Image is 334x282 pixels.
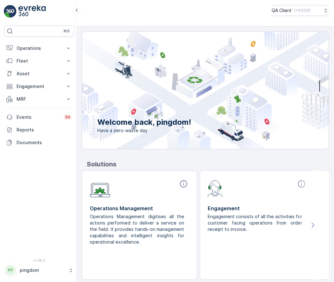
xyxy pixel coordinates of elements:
[17,127,72,133] p: Reports
[4,55,74,67] button: Fleet
[17,139,72,146] p: Documents
[208,205,307,212] p: Engagement
[17,70,61,77] p: Asset
[97,127,191,134] span: Have a zero-waste day
[90,205,189,212] p: Operations Management
[294,8,310,13] p: ( +03:00 )
[4,111,74,124] a: Events34
[5,265,16,275] div: PP
[272,7,292,14] p: QA Client
[17,114,60,120] p: Events
[4,67,74,80] button: Asset
[4,42,74,55] button: Operations
[53,32,329,149] img: city illustration
[208,179,223,197] img: module-icon
[97,117,191,127] p: Welcome back, pingdom!
[90,179,110,198] img: module-icon
[4,136,74,149] a: Documents
[17,45,61,51] p: Operations
[17,96,61,102] p: MRF
[65,115,70,120] p: 34
[17,83,61,90] p: Engagement
[87,159,329,169] p: Solutions
[4,93,74,105] button: MRF
[208,213,302,232] p: Engagement consists of all the activities for customer facing operations from order receipt to in...
[272,5,329,16] button: QA Client(+03:00)
[4,80,74,93] button: Engagement
[4,124,74,136] a: Reports
[20,267,65,273] p: pingdom
[4,5,17,18] img: logo
[18,5,46,18] img: logo_light-DOdMpM7g.png
[4,264,74,277] button: PPpingdom
[63,29,70,34] p: ⌘B
[17,58,61,64] p: Fleet
[90,213,184,245] p: Operations Management digitises all the actions performed to deliver a service on the field. It p...
[4,258,74,262] span: v 1.49.0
